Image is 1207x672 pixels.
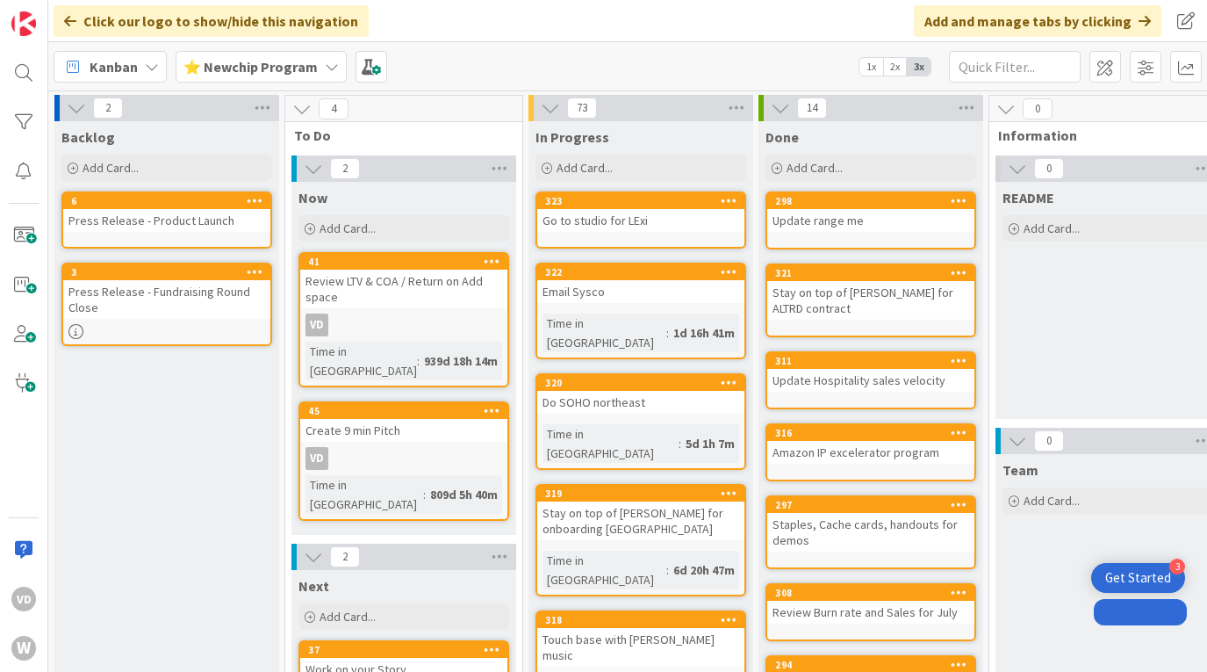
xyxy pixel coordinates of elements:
div: 320Do SOHO northeast [537,375,744,414]
div: 297 [767,497,974,513]
div: Time in [GEOGRAPHIC_DATA] [305,342,417,380]
span: Add Card... [557,160,613,176]
input: Quick Filter... [949,51,1081,83]
span: Add Card... [1024,493,1080,509]
div: 316 [775,427,974,439]
a: 3Press Release - Fundraising Round Close [61,263,272,346]
div: 311Update Hospitality sales velocity [767,353,974,392]
div: 6Press Release - Product Launch [63,193,270,232]
div: Press Release - Product Launch [63,209,270,232]
span: Add Card... [83,160,139,176]
span: : [417,351,420,371]
span: 0 [1034,158,1064,179]
div: 1d 16h 41m [669,323,739,343]
span: 0 [1023,98,1053,119]
div: 322Email Sysco [537,264,744,303]
span: Done [765,128,799,146]
div: 311 [767,353,974,369]
div: Click our logo to show/hide this navigation [54,5,369,37]
span: : [679,434,681,453]
div: 45 [300,403,507,419]
div: 3 [63,264,270,280]
div: 809d 5h 40m [426,485,502,504]
div: 298 [775,195,974,207]
a: 6Press Release - Product Launch [61,191,272,249]
span: 2 [330,158,360,179]
div: 319 [545,488,744,500]
div: 308 [767,585,974,601]
span: 2 [93,98,123,119]
div: Review LTV & COA / Return on Add space [300,270,507,308]
div: 298Update range me [767,193,974,232]
a: 316Amazon IP excelerator program [765,423,976,481]
a: 298Update range me [765,191,976,249]
span: Now [298,189,327,206]
a: 320Do SOHO northeastTime in [GEOGRAPHIC_DATA]:5d 1h 7m [535,373,746,470]
b: ⭐ Newchip Program [183,58,318,76]
span: 3x [907,58,930,76]
div: 45Create 9 min Pitch [300,403,507,442]
span: 4 [319,98,348,119]
div: 3 [71,266,270,278]
div: Time in [GEOGRAPHIC_DATA] [542,314,666,352]
span: 0 [1034,430,1064,452]
div: 5d 1h 7m [681,434,739,453]
div: VD [305,314,328,336]
div: 316Amazon IP excelerator program [767,425,974,464]
div: 939d 18h 14m [420,351,502,371]
div: 6 [71,195,270,207]
div: Time in [GEOGRAPHIC_DATA] [542,424,679,463]
span: Add Card... [1024,220,1080,236]
div: 319 [537,486,744,502]
div: 318 [537,612,744,628]
div: 45 [308,405,507,417]
span: Backlog [61,128,115,146]
div: 321 [775,267,974,279]
div: 323 [545,195,744,207]
div: 322 [545,266,744,278]
div: 311 [775,355,974,367]
span: Information [998,126,1204,144]
div: VD [11,587,36,611]
div: 318Touch base with [PERSON_NAME] music [537,612,744,667]
div: Time in [GEOGRAPHIC_DATA] [542,551,666,589]
div: 294 [775,659,974,671]
div: Email Sysco [537,280,744,303]
div: 320 [545,377,744,389]
div: Stay on top of [PERSON_NAME] for onboarding [GEOGRAPHIC_DATA] [537,502,744,540]
span: Add Card... [787,160,843,176]
div: Review Burn rate and Sales for July [767,601,974,624]
span: 2x [883,58,907,76]
div: 6d 20h 47m [669,560,739,580]
div: Amazon IP excelerator program [767,441,974,464]
div: 41Review LTV & COA / Return on Add space [300,254,507,308]
a: 323Go to studio for LExi [535,191,746,249]
div: Open Get Started checklist, remaining modules: 3 [1091,563,1185,593]
div: VD [300,447,507,470]
a: 45Create 9 min PitchVDTime in [GEOGRAPHIC_DATA]:809d 5h 40m [298,401,509,521]
span: 2 [330,546,360,567]
div: 37 [300,642,507,658]
span: 1x [859,58,883,76]
a: 322Email SyscoTime in [GEOGRAPHIC_DATA]:1d 16h 41m [535,263,746,359]
a: 321Stay on top of [PERSON_NAME] for ALTRD contract [765,264,976,337]
div: 321Stay on top of [PERSON_NAME] for ALTRD contract [767,265,974,320]
div: Get Started [1105,569,1171,587]
div: 297Staples, Cache cards, handouts for demos [767,497,974,552]
span: Team [1002,461,1038,479]
div: 321 [767,265,974,281]
div: Stay on top of [PERSON_NAME] for ALTRD contract [767,281,974,320]
div: Time in [GEOGRAPHIC_DATA] [305,475,423,514]
div: Do SOHO northeast [537,391,744,414]
div: 3Press Release - Fundraising Round Close [63,264,270,319]
a: 297Staples, Cache cards, handouts for demos [765,495,976,569]
div: 297 [775,499,974,511]
div: 318 [545,614,744,626]
div: 308 [775,587,974,599]
span: 73 [567,98,597,119]
div: Add and manage tabs by clicking [914,5,1161,37]
span: Add Card... [320,609,376,625]
div: 308Review Burn rate and Sales for July [767,585,974,624]
span: : [666,560,669,580]
div: Press Release - Fundraising Round Close [63,280,270,319]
